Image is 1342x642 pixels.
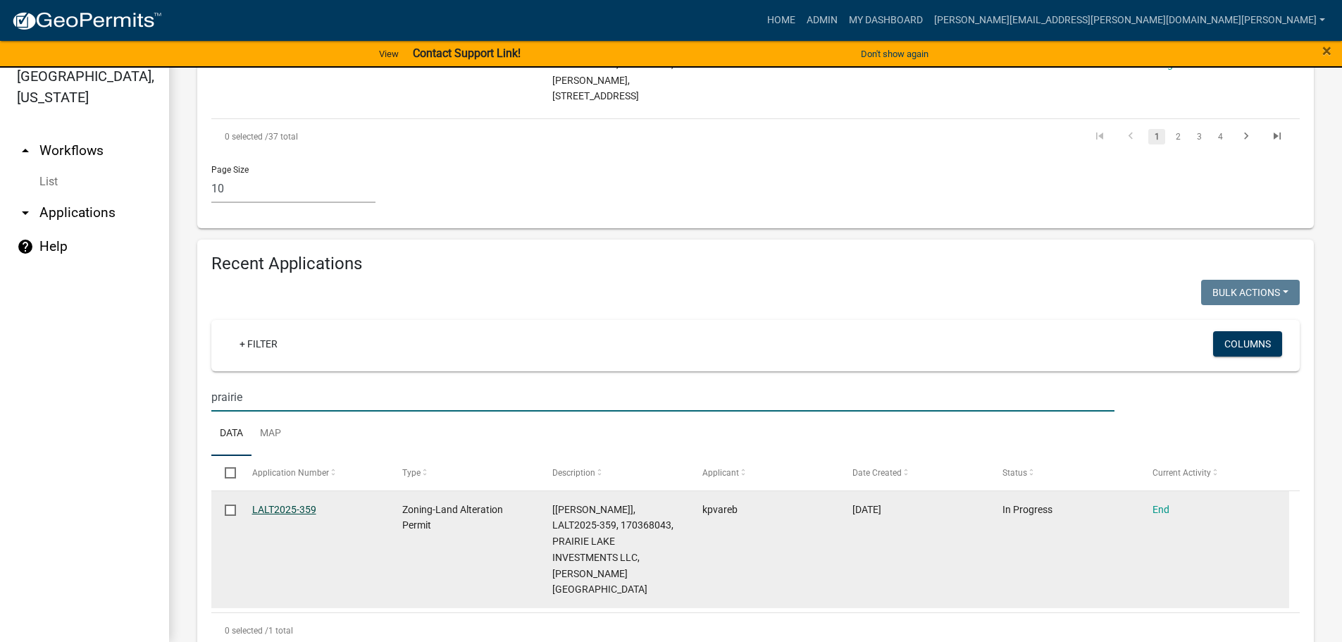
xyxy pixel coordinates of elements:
span: kpvareb [702,504,738,515]
input: Search for applications [211,383,1114,412]
li: page 2 [1167,125,1188,149]
a: 1 [1148,129,1165,144]
li: page 4 [1210,125,1231,149]
span: Type [402,468,421,478]
button: Don't show again [855,42,934,66]
a: 3 [1191,129,1207,144]
a: 4 [1212,129,1229,144]
a: go to next page [1233,129,1260,144]
span: Applicant [702,468,739,478]
a: My Dashboard [843,7,928,34]
li: page 3 [1188,125,1210,149]
a: Home [762,7,801,34]
span: In Progress [1002,504,1052,515]
a: View [373,42,404,66]
datatable-header-cell: Applicant [689,456,839,490]
div: 37 total [211,119,641,154]
h4: Recent Applications [211,254,1300,274]
span: × [1322,41,1331,61]
span: [Nicole Bradbury], LALT2025-328, 190786000, NICOLE STRAND, 24413 WOODLAND LN [552,42,673,101]
button: Close [1322,42,1331,59]
i: help [17,238,34,255]
strong: Contact Support Link! [413,47,521,60]
datatable-header-cell: Status [989,456,1139,490]
span: Zoning-Land Alteration Permit [402,504,503,531]
a: LALT2025-359 [252,504,316,515]
a: go to first page [1086,129,1113,144]
a: Map [251,412,290,457]
a: Data [211,412,251,457]
a: + Filter [228,331,289,357]
i: arrow_drop_up [17,142,34,159]
a: go to last page [1264,129,1291,144]
span: 07/23/2025 [852,504,881,515]
span: Date Created [852,468,902,478]
li: page 1 [1146,125,1167,149]
datatable-header-cell: Select [211,456,238,490]
datatable-header-cell: Description [539,456,689,490]
span: Application Number [252,468,329,478]
span: Current Activity [1152,468,1211,478]
i: arrow_drop_down [17,204,34,221]
span: Description [552,468,595,478]
span: 0 selected / [225,626,268,636]
button: Columns [1213,331,1282,357]
datatable-header-cell: Current Activity [1139,456,1289,490]
a: 2 [1169,129,1186,144]
button: Bulk Actions [1201,280,1300,305]
a: go to previous page [1117,129,1144,144]
datatable-header-cell: Date Created [839,456,989,490]
span: [Kyle Vareberg], LALT2025-359, 170368043, PRAIRIE LAKE INVESTMENTS LLC, Heimark Ave [552,504,673,595]
span: Status [1002,468,1027,478]
a: End [1152,504,1169,515]
datatable-header-cell: Application Number [238,456,388,490]
a: Admin [801,7,843,34]
span: 0 selected / [225,132,268,142]
a: [PERSON_NAME][EMAIL_ADDRESS][PERSON_NAME][DOMAIN_NAME][PERSON_NAME] [928,7,1331,34]
datatable-header-cell: Type [388,456,538,490]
